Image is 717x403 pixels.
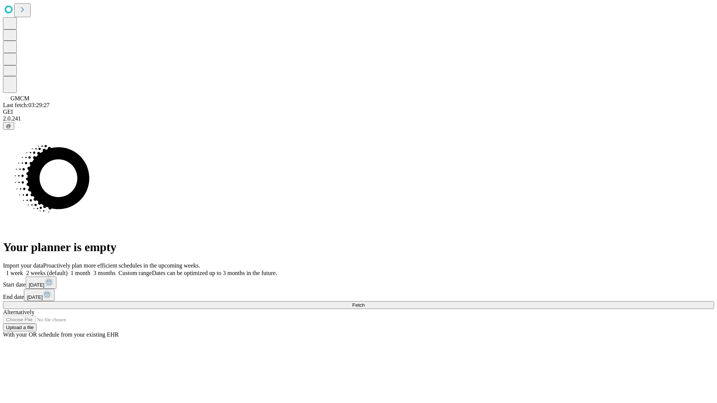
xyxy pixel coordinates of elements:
[3,289,714,301] div: End date
[71,270,90,276] span: 1 month
[29,282,44,288] span: [DATE]
[152,270,277,276] span: Dates can be optimized up to 3 months in the future.
[10,95,30,101] span: GMCM
[3,301,714,309] button: Fetch
[3,324,37,331] button: Upload a file
[3,115,714,122] div: 2.0.241
[3,277,714,289] div: Start date
[26,270,68,276] span: 2 weeks (default)
[24,289,55,301] button: [DATE]
[26,277,56,289] button: [DATE]
[3,309,34,315] span: Alternatively
[3,122,14,130] button: @
[3,109,714,115] div: GEI
[3,102,50,108] span: Last fetch: 03:29:27
[3,331,119,338] span: With your OR schedule from your existing EHR
[352,302,364,308] span: Fetch
[6,123,11,129] span: @
[93,270,115,276] span: 3 months
[6,270,23,276] span: 1 week
[3,262,43,269] span: Import your data
[3,240,714,254] h1: Your planner is empty
[118,270,152,276] span: Custom range
[43,262,200,269] span: Proactively plan more efficient schedules in the upcoming weeks.
[27,294,43,300] span: [DATE]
